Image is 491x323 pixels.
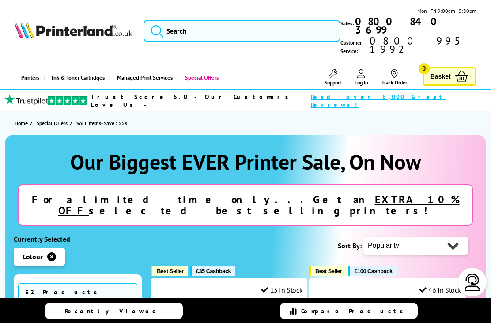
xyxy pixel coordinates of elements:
a: Special Offers [37,118,70,128]
a: Special Offers [177,66,223,89]
span: Special Offers [37,118,68,128]
span: Mon - Fri 9:00am - 5:30pm [417,7,476,15]
button: £100 Cashback [348,266,397,276]
img: trustpilot rating [48,96,87,105]
a: 0800 840 3699 [354,17,476,34]
span: Best Seller [157,268,184,274]
span: Sort By: [338,241,362,250]
span: Sales: [340,19,354,27]
span: SALE Items- Save £££s [76,120,127,126]
a: Home [15,118,30,128]
span: Read over 8,000 Great Reviews! [311,93,468,109]
a: Log In [355,69,368,86]
a: Basket 0 [423,67,476,86]
img: Printerland Logo [15,22,132,38]
a: Compare Products [280,303,418,319]
span: 52 Products Found [18,283,137,309]
div: Currently Selected [14,235,142,243]
a: Managed Print Services [109,66,177,89]
h1: Our Biggest EVER Printer Sale, On Now [14,148,477,175]
b: 0800 840 3699 [355,15,443,37]
button: Best Seller [309,266,347,276]
span: Compare Products [301,307,408,315]
button: £35 Cashback [190,266,235,276]
span: £100 Cashback [355,268,393,274]
span: Colour [23,252,43,261]
button: Best Seller [151,266,188,276]
span: £35 Cashback [196,268,231,274]
span: Basket [431,71,451,83]
strong: For a limited time only...Get an selected best selling printers! [32,193,460,217]
span: Recently Viewed [65,307,165,315]
a: Printers [15,66,44,89]
a: Track Order [381,69,407,86]
a: Printerland Logo [15,22,132,40]
a: Ink & Toner Cartridges [44,66,109,89]
span: 0800 995 1992 [368,37,476,53]
img: trustpilot rating [4,94,48,105]
input: Search [144,20,340,42]
span: 0 [419,63,430,74]
span: Best Seller [315,268,342,274]
img: user-headset-light.svg [464,274,481,291]
span: Log In [355,79,368,86]
div: 46 In Stock [419,285,461,294]
span: Customer Service: [340,37,476,55]
u: EXTRA 10% OFF [58,193,460,217]
a: Recently Viewed [45,303,183,319]
span: Support [325,79,341,86]
span: Ink & Toner Cartridges [52,66,105,89]
div: 15 In Stock [261,285,302,294]
a: Support [325,69,341,86]
a: Trust Score 5.0 - Our Customers Love Us -Read over 8,000 Great Reviews! [91,93,467,109]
